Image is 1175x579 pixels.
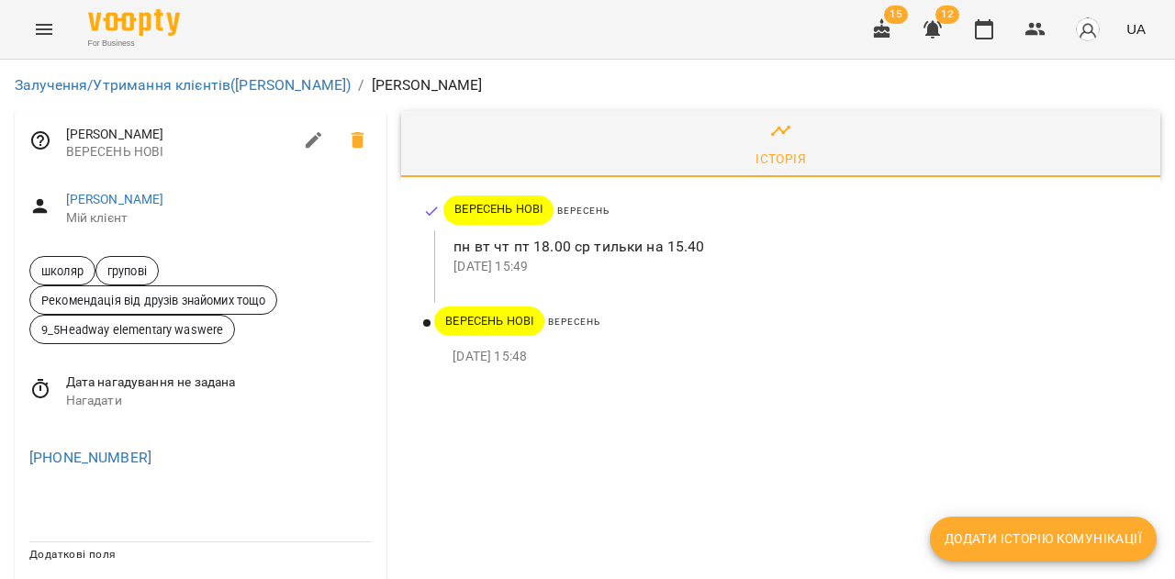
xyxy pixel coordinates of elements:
[96,262,158,280] span: групові
[29,129,51,151] svg: Відповідальний співробітник не заданий
[22,7,66,51] button: Menu
[66,126,293,144] span: [PERSON_NAME]
[29,449,151,466] a: [PHONE_NUMBER]
[935,6,959,24] span: 12
[30,292,276,309] span: Рекомендація від друзів знайомих тощо
[945,528,1142,550] span: Додати історію комунікації
[66,392,373,410] span: Нагадати
[66,209,373,228] span: Мій клієнт
[1075,17,1101,42] img: avatar_s.png
[548,317,600,327] span: ВЕРЕСЕНЬ
[1119,12,1153,46] button: UA
[15,74,1160,96] nav: breadcrumb
[453,348,1131,366] p: [DATE] 15:48
[372,74,483,96] p: [PERSON_NAME]
[88,38,180,50] span: For Business
[29,548,116,561] span: Додаткові поля
[557,206,610,216] span: ВЕРЕСЕНЬ
[66,192,164,206] a: [PERSON_NAME]
[884,6,908,24] span: 15
[453,258,1131,276] p: [DATE] 15:49
[66,143,293,161] span: ВЕРЕСЕНЬ НОВІ
[1126,19,1146,39] span: UA
[88,9,180,36] img: Voopty Logo
[30,321,234,339] span: 9_5Headway elementary waswere
[66,373,373,392] span: Дата нагадування не задана
[358,74,364,96] li: /
[30,262,95,280] span: школяр
[443,201,554,217] span: ВЕРЕСЕНЬ НОВІ
[434,313,544,329] span: ВЕРЕСЕНЬ НОВІ
[15,76,351,94] a: Залучення/Утримання клієнтів([PERSON_NAME])
[755,148,806,170] div: Історія
[453,236,1131,258] p: пн вт чт пт 18.00 ср тильки на 15.40
[930,517,1157,561] button: Додати історію комунікації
